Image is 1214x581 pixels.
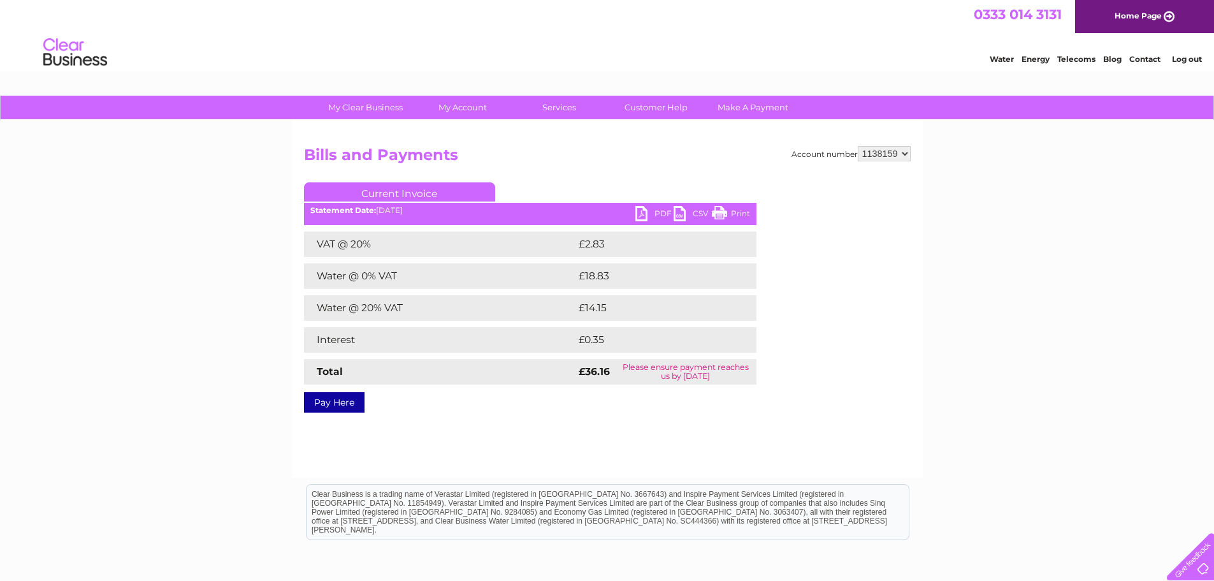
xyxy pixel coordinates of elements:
a: Contact [1129,54,1160,64]
a: Customer Help [603,96,709,119]
img: logo.png [43,33,108,72]
td: Water @ 0% VAT [304,263,575,289]
a: Energy [1022,54,1050,64]
a: Print [712,206,750,224]
strong: Total [317,365,343,378]
a: CSV [674,206,712,224]
td: Water @ 20% VAT [304,295,575,321]
a: Blog [1103,54,1122,64]
b: Statement Date: [310,205,376,215]
h2: Bills and Payments [304,146,911,170]
a: Current Invoice [304,182,495,202]
td: VAT @ 20% [304,232,575,257]
td: £2.83 [575,232,726,257]
strong: £36.16 [579,365,610,378]
td: Please ensure payment reaches us by [DATE] [615,359,756,385]
a: Services [507,96,612,119]
div: [DATE] [304,206,756,215]
td: £0.35 [575,327,726,353]
a: My Account [410,96,515,119]
div: Clear Business is a trading name of Verastar Limited (registered in [GEOGRAPHIC_DATA] No. 3667643... [307,7,909,62]
a: PDF [635,206,674,224]
td: Interest [304,327,575,353]
a: Water [990,54,1014,64]
a: Pay Here [304,392,365,413]
a: Log out [1172,54,1202,64]
td: £14.15 [575,295,728,321]
a: My Clear Business [313,96,418,119]
a: 0333 014 3131 [974,6,1062,22]
div: Account number [791,146,911,161]
td: £18.83 [575,263,730,289]
a: Telecoms [1057,54,1095,64]
a: Make A Payment [700,96,806,119]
